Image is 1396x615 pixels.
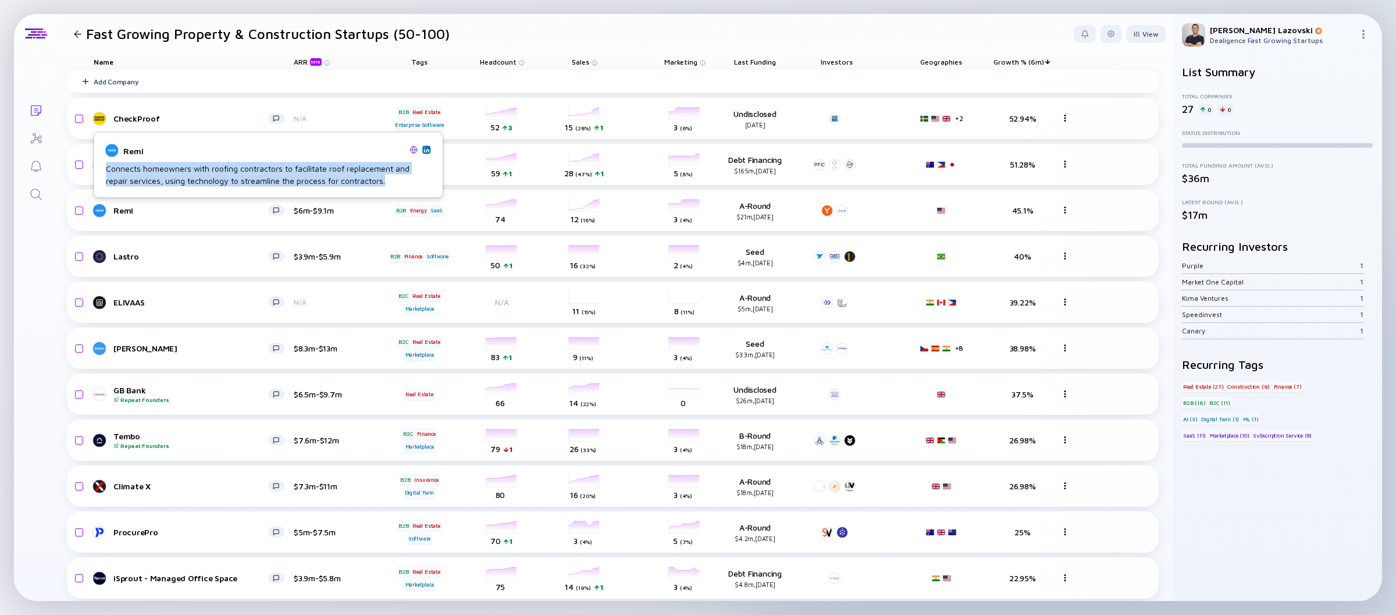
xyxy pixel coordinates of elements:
[310,58,322,66] div: beta
[717,443,793,450] div: $18m, [DATE]
[1062,344,1069,351] img: Menu
[294,435,369,445] div: $7.6m-$12m
[14,151,58,179] a: Reminders
[717,247,793,266] div: Seed
[717,581,793,588] div: $4.8m, [DATE]
[717,477,793,496] div: A-Round
[1062,482,1069,489] img: Menu
[294,573,369,583] div: $3.9m-$5.8m
[717,259,793,266] div: $4m, [DATE]
[294,389,369,399] div: $6.5m-$9.7m
[409,205,428,216] div: Energy
[936,438,946,443] img: Jordan Flag
[1182,198,1373,205] div: Latest Round (Avg.)
[404,349,435,361] div: Marketplace
[397,566,409,577] div: B2B
[985,251,1060,261] div: 40%
[1182,310,1360,319] div: Speedinvest
[985,527,1060,537] div: 25%
[1200,413,1240,425] div: Digital Twin (1)
[936,392,946,397] img: United Kingdom Flag
[985,573,1060,583] div: 22.95%
[717,305,793,312] div: $5m, [DATE]
[404,303,435,315] div: Marketplace
[1210,36,1354,45] div: Dealigence Fast Growing Startups
[1062,253,1069,259] img: Menu
[123,145,405,155] div: Remi
[94,342,294,356] a: [PERSON_NAME]
[955,114,962,123] div: + 2
[717,201,793,221] div: A-Round
[931,346,940,351] img: Spain Flag
[985,343,1060,353] div: 38.98%
[1360,310,1363,319] div: 1
[397,106,409,118] div: B2B
[925,300,935,305] img: India Flag
[1209,429,1251,441] div: Marketplace (10)
[985,205,1060,215] div: 45.1%
[402,428,414,439] div: B2C
[942,116,951,122] img: United Kingdom Flag
[389,251,401,262] div: B2B
[113,385,268,403] div: GB Bank
[1360,278,1363,286] div: 1
[94,385,294,403] a: GB BankRepeat Founders
[94,112,294,126] a: CheckProof
[717,121,793,129] div: [DATE]
[1126,25,1166,43] button: View
[985,435,1060,445] div: 26.98%
[113,251,268,261] div: Lastro
[397,520,409,531] div: B2B
[993,58,1044,66] span: Growth % (6m)
[106,162,430,187] div: Connects homeowners with roofing contractors to facilitate roof replacement and repair services, ...
[1062,390,1069,397] img: Menu
[1062,298,1069,305] img: Menu
[717,339,793,358] div: Seed
[411,290,441,301] div: Real Estate
[294,527,369,537] div: $5m-$7.5m
[1182,23,1205,47] img: Adam Profile Picture
[942,346,951,351] img: India Flag
[409,145,418,154] img: Remi Website
[948,438,957,443] img: United States Flag
[94,571,294,585] a: iSprout - Managed Office Space
[1062,115,1069,122] img: Menu
[936,300,946,305] img: Canada Flag
[717,522,793,542] div: A-Round
[113,205,268,215] div: Remi
[1182,93,1373,99] div: Total Companies
[572,58,589,66] span: Sales
[936,162,946,168] img: Philippines Flag
[925,162,935,168] img: Australia Flag
[925,438,935,443] img: United Kingdom Flag
[399,474,411,485] div: B2B
[294,114,369,123] div: N/A
[84,54,294,70] div: Name
[94,525,294,539] a: ProcurePro
[1360,294,1363,303] div: 1
[1208,397,1231,408] div: B2C (11)
[113,343,268,353] div: [PERSON_NAME]
[1182,326,1360,335] div: Canary
[985,113,1060,123] div: 52.94%
[920,346,929,351] img: Czechia Flag
[407,533,432,545] div: Software
[717,293,793,312] div: A-Round
[985,481,1060,491] div: 26.98%
[294,205,369,215] div: $6m-$9.1m
[717,155,793,175] div: Debt Financing
[1182,261,1360,270] div: Purple
[294,58,324,66] div: ARR
[113,481,268,491] div: Climate X
[411,520,441,531] div: Real Estate
[411,566,441,577] div: Real Estate
[717,397,793,404] div: $26m, [DATE]
[1182,240,1373,253] h2: Recurring Investors
[985,297,1060,307] div: 39.22%
[387,54,452,70] div: Tags
[1182,129,1373,136] div: Status Distribution
[113,527,268,537] div: ProcurePro
[931,484,941,489] img: United Kingdom Flag
[404,441,435,453] div: Marketplace
[1360,261,1363,270] div: 1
